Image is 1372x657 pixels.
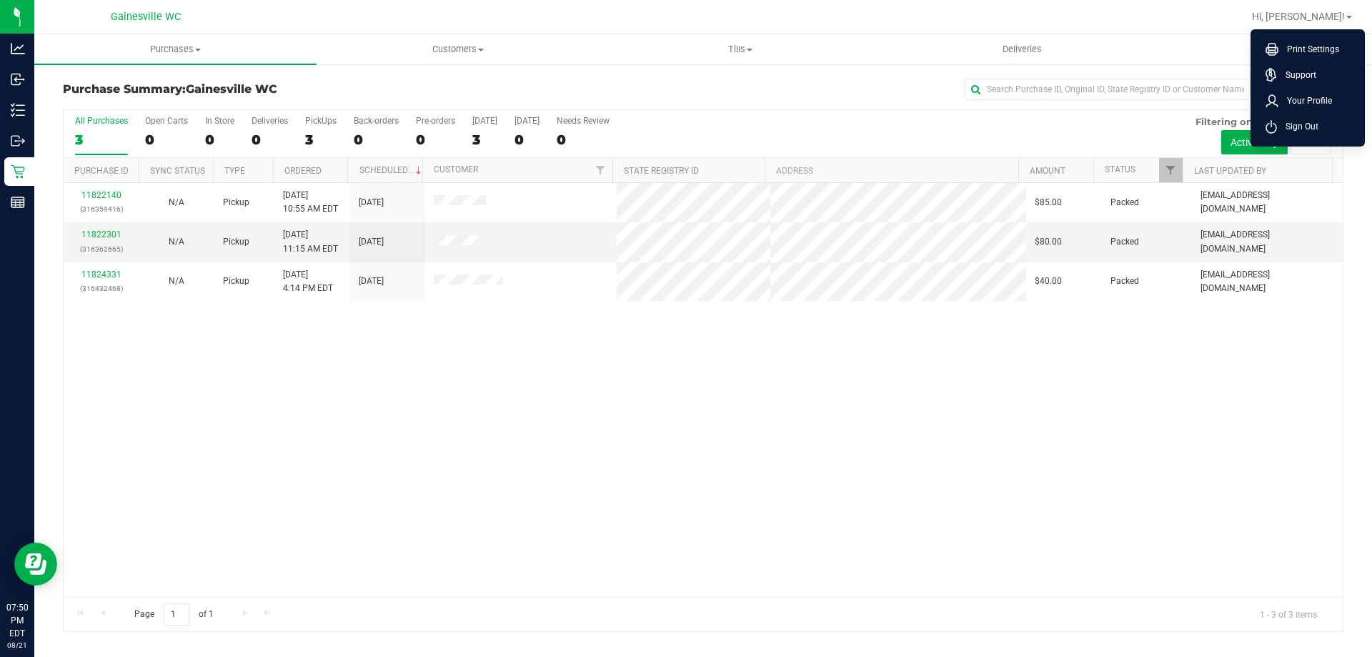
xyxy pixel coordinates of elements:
div: 3 [75,132,128,148]
span: Sign Out [1277,119,1318,134]
div: 0 [145,132,188,148]
div: 0 [514,132,540,148]
div: [DATE] [472,116,497,126]
a: Last Updated By [1194,166,1266,176]
div: PickUps [305,116,337,126]
a: Scheduled [359,165,424,175]
span: [DATE] 10:55 AM EDT [283,189,338,216]
div: [DATE] [514,116,540,126]
button: N/A [169,275,184,288]
span: Packed [1110,275,1139,288]
inline-svg: Analytics [11,41,25,56]
span: Not Applicable [169,237,184,247]
a: State Registry ID [624,166,699,176]
div: 3 [305,132,337,148]
span: [DATE] [359,196,384,209]
p: (316359416) [72,202,130,216]
a: 11822140 [81,190,121,200]
a: Tills [599,34,881,64]
span: Not Applicable [169,276,184,286]
div: Needs Review [557,116,610,126]
div: 0 [205,132,234,148]
button: Active only [1221,130,1288,154]
span: Purchases [34,43,317,56]
th: Address [765,158,1018,183]
a: 11822301 [81,229,121,239]
p: 08/21 [6,640,28,651]
span: Customers [317,43,598,56]
span: Support [1277,68,1316,82]
a: Filter [589,158,612,182]
div: In Store [205,116,234,126]
a: Customers [317,34,599,64]
span: $80.00 [1035,235,1062,249]
div: 0 [416,132,455,148]
div: Deliveries [252,116,288,126]
span: Pickup [223,275,249,288]
a: Customer [434,164,478,174]
span: Pickup [223,235,249,249]
button: N/A [169,196,184,209]
span: [EMAIL_ADDRESS][DOMAIN_NAME] [1200,189,1334,216]
a: Type [224,166,245,176]
span: Your Profile [1278,94,1332,108]
span: Hi, [PERSON_NAME]! [1252,11,1345,22]
span: [DATE] 11:15 AM EDT [283,228,338,255]
a: Ordered [284,166,322,176]
p: (316432468) [72,282,130,295]
span: [DATE] [359,275,384,288]
button: N/A [169,235,184,249]
span: Print Settings [1278,42,1339,56]
span: $40.00 [1035,275,1062,288]
a: 11824331 [81,270,121,280]
a: Purchases [34,34,317,64]
div: All Purchases [75,116,128,126]
span: 1 - 3 of 3 items [1248,603,1328,625]
span: Packed [1110,235,1139,249]
p: 07:50 PM EDT [6,601,28,640]
a: Support [1266,68,1356,82]
span: Gainesville WC [186,82,277,96]
inline-svg: Inventory [11,103,25,117]
div: 3 [472,132,497,148]
div: 0 [557,132,610,148]
span: Page of 1 [122,603,225,626]
h3: Purchase Summary: [63,83,489,96]
inline-svg: Reports [11,195,25,209]
span: Gainesville WC [111,11,181,23]
input: Search Purchase ID, Original ID, State Registry ID or Customer Name... [965,79,1251,100]
inline-svg: Retail [11,164,25,179]
a: Filter [1159,158,1183,182]
span: Packed [1110,196,1139,209]
span: [EMAIL_ADDRESS][DOMAIN_NAME] [1200,268,1334,295]
span: Deliveries [983,43,1061,56]
div: Pre-orders [416,116,455,126]
a: Amount [1030,166,1065,176]
iframe: Resource center [14,543,57,586]
div: 0 [252,132,288,148]
span: [EMAIL_ADDRESS][DOMAIN_NAME] [1200,228,1334,255]
span: [DATE] 4:14 PM EDT [283,268,333,295]
span: Tills [600,43,880,56]
input: 1 [164,603,189,626]
span: [DATE] [359,235,384,249]
li: Sign Out [1254,114,1361,139]
div: Open Carts [145,116,188,126]
a: Deliveries [881,34,1163,64]
a: Status [1105,164,1135,174]
span: Pickup [223,196,249,209]
inline-svg: Inbound [11,72,25,87]
a: Purchase ID [74,166,129,176]
span: Filtering on status: [1195,116,1288,127]
span: Not Applicable [169,197,184,207]
inline-svg: Outbound [11,134,25,148]
p: (316362665) [72,242,130,256]
span: $85.00 [1035,196,1062,209]
a: Sync Status [150,166,205,176]
div: 0 [354,132,399,148]
div: Back-orders [354,116,399,126]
